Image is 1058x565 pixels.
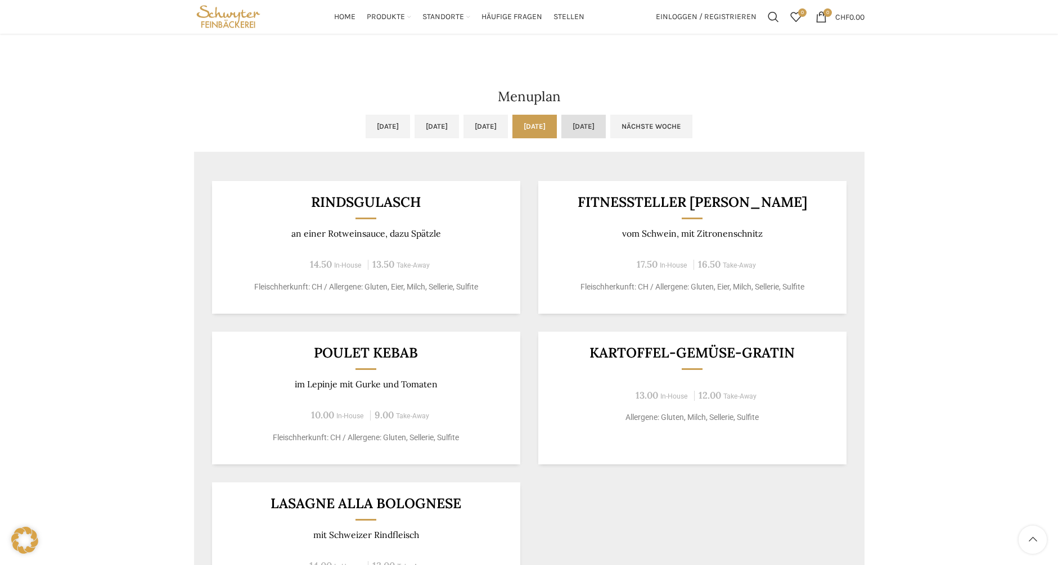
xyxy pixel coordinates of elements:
h3: Kartoffel-Gemüse-Gratin [552,346,832,360]
span: In-House [660,261,687,269]
span: 13.50 [372,258,394,270]
div: Main navigation [268,6,650,28]
span: 13.00 [636,389,658,401]
a: 0 CHF0.00 [810,6,870,28]
h3: Fitnessteller [PERSON_NAME] [552,195,832,209]
p: mit Schweizer Rindfleisch [226,530,506,540]
span: Take-Away [723,392,757,400]
h3: RINDSGULASCH [226,195,506,209]
span: In-House [660,392,688,400]
span: 0 [798,8,807,17]
p: Fleischherkunft: CH / Allergene: Gluten, Eier, Milch, Sellerie, Sulfite [552,281,832,293]
span: 14.50 [310,258,332,270]
a: [DATE] [366,115,410,138]
p: an einer Rotweinsauce, dazu Spätzle [226,228,506,239]
a: Standorte [422,6,470,28]
span: Take-Away [397,261,430,269]
a: Site logo [194,11,263,21]
h3: Lasagne alla Bolognese [226,496,506,510]
span: Stellen [553,12,584,22]
span: In-House [336,412,364,420]
a: Produkte [367,6,411,28]
a: Scroll to top button [1019,526,1047,554]
p: im Lepinje mit Gurke und Tomaten [226,379,506,390]
a: Häufige Fragen [481,6,542,28]
span: Produkte [367,12,405,22]
span: 17.50 [637,258,658,270]
a: [DATE] [415,115,459,138]
p: Fleischherkunft: CH / Allergene: Gluten, Sellerie, Sulfite [226,432,506,444]
p: Fleischherkunft: CH / Allergene: Gluten, Eier, Milch, Sellerie, Sulfite [226,281,506,293]
p: Allergene: Gluten, Milch, Sellerie, Sulfite [552,412,832,423]
h3: Poulet Kebab [226,346,506,360]
span: CHF [835,12,849,21]
p: vom Schwein, mit Zitronenschnitz [552,228,832,239]
a: [DATE] [512,115,557,138]
span: Take-Away [723,261,756,269]
span: 16.50 [698,258,721,270]
span: 10.00 [311,409,334,421]
span: Einloggen / Registrieren [656,13,757,21]
bdi: 0.00 [835,12,865,21]
span: Take-Away [396,412,429,420]
span: In-House [334,261,362,269]
span: 9.00 [375,409,394,421]
a: Suchen [762,6,785,28]
span: Standorte [422,12,464,22]
h2: Menuplan [194,90,865,103]
div: Meine Wunschliste [785,6,807,28]
a: Stellen [553,6,584,28]
a: [DATE] [463,115,508,138]
span: Home [334,12,355,22]
span: 12.00 [699,389,721,401]
a: [DATE] [561,115,606,138]
a: Nächste Woche [610,115,692,138]
a: Einloggen / Registrieren [650,6,762,28]
span: 0 [823,8,832,17]
span: Häufige Fragen [481,12,542,22]
a: Home [334,6,355,28]
a: 0 [785,6,807,28]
